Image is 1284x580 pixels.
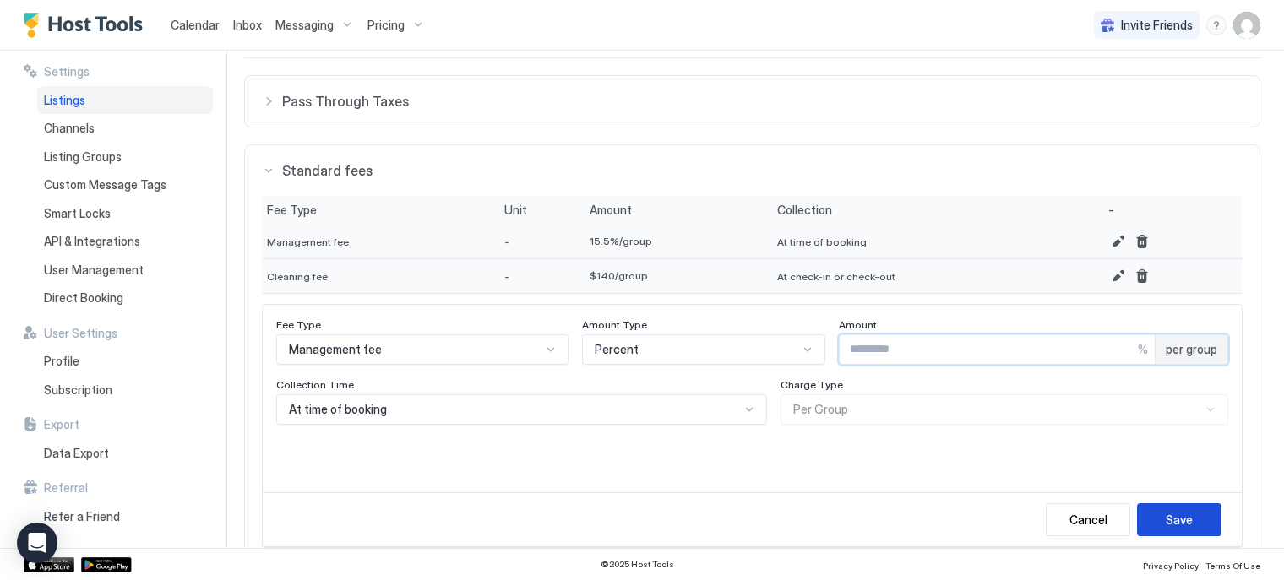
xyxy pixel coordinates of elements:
span: © 2025 Host Tools [601,559,674,570]
span: At time of booking [777,236,867,248]
span: Custom Message Tags [44,177,166,192]
span: Referral [44,480,88,496]
span: API & Integrations [44,234,140,249]
span: % [1138,342,1148,357]
a: Calendar [171,16,220,34]
span: Management fee [289,342,382,357]
span: Unit [504,203,527,218]
a: Listing Groups [37,143,213,171]
a: Profile [37,347,213,376]
span: Terms Of Use [1205,561,1260,571]
a: Listings [37,86,213,115]
span: Channels [44,121,95,136]
span: Listings [44,93,85,108]
span: $ 140 /group [590,269,648,282]
a: Smart Locks [37,199,213,228]
span: - [504,270,509,283]
span: At time of booking [289,402,387,417]
span: Pass Through Taxes [282,93,1243,110]
span: Calendar [171,18,220,32]
span: Pricing [367,18,405,33]
span: per group [1166,342,1217,357]
button: Edit [1108,231,1129,252]
span: Messaging [275,18,334,33]
span: Inbox [233,18,262,32]
span: - [1108,203,1114,218]
a: Direct Booking [37,284,213,312]
a: Privacy Policy [1143,556,1199,573]
span: User Settings [44,326,117,341]
div: menu [1206,15,1227,35]
span: Fee Type [276,318,321,331]
button: Delete [1132,231,1152,252]
span: Smart Locks [44,206,111,221]
button: Edit [1108,266,1129,286]
button: Pass Through Taxes [245,76,1260,127]
a: Google Play Store [81,557,132,572]
a: Inbox [233,16,262,34]
a: Channels [37,114,213,143]
span: Fee Type [267,203,317,218]
span: At check-in or check-out [777,270,895,283]
span: 15.5 % /group [590,235,652,247]
a: API & Integrations [37,227,213,256]
span: Charge Type [781,378,843,391]
span: Export [44,417,79,432]
span: Amount [839,318,877,331]
button: Save [1137,503,1221,536]
a: Refer a Friend [37,502,213,531]
div: User profile [1233,12,1260,39]
span: Settings [44,64,90,79]
button: Cancel [1046,503,1130,536]
span: Collection Time [276,378,354,391]
span: Collection [777,203,832,218]
span: Cleaning fee [267,270,328,283]
span: Amount Type [582,318,647,331]
span: Profile [44,354,79,369]
a: Terms Of Use [1205,556,1260,573]
span: Invite Friends [1121,18,1193,33]
span: Management fee [267,236,349,248]
span: Privacy Policy [1143,561,1199,571]
span: Listing Groups [44,149,122,165]
span: Refer a Friend [44,509,120,524]
button: Delete [1132,266,1152,286]
input: Input Field [840,335,1138,364]
span: Subscription [44,382,112,398]
a: Data Export [37,439,213,468]
span: Data Export [44,446,109,461]
button: Standard fees [245,145,1260,196]
a: Host Tools Logo [24,13,150,38]
span: Amount [590,203,632,218]
a: Custom Message Tags [37,171,213,199]
span: User Management [44,263,144,278]
span: Direct Booking [44,290,123,306]
div: Open Intercom Messenger [17,523,57,563]
a: Subscription [37,376,213,404]
div: Cancel [1069,511,1107,529]
a: User Management [37,256,213,285]
div: Save [1166,511,1193,529]
a: App Store [24,557,74,572]
span: - [504,236,509,248]
span: Standard fees [282,162,1243,179]
span: Percent [595,342,639,357]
